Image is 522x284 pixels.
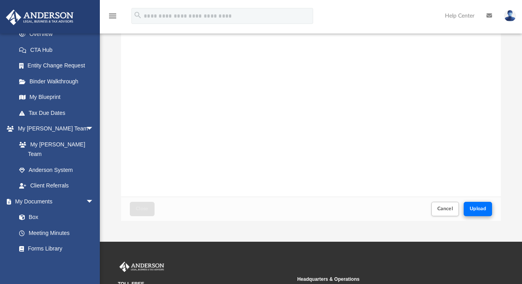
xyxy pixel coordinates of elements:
a: menu [108,15,117,21]
a: Tax Due Dates [11,105,106,121]
a: My [PERSON_NAME] Teamarrow_drop_down [6,121,102,137]
span: Cancel [437,206,453,211]
a: My [PERSON_NAME] Team [11,136,98,162]
a: Entity Change Request [11,58,106,74]
a: Box [11,209,98,225]
button: Close [130,202,155,216]
button: Cancel [431,202,459,216]
a: Notarize [11,256,102,272]
i: search [133,11,142,20]
span: arrow_drop_down [86,121,102,137]
img: User Pic [504,10,516,22]
a: My Documentsarrow_drop_down [6,193,102,209]
img: Anderson Advisors Platinum Portal [118,262,166,272]
a: CTA Hub [11,42,106,58]
span: Close [136,206,149,211]
a: Forms Library [11,241,98,257]
a: Binder Walkthrough [11,73,106,89]
span: arrow_drop_down [86,193,102,210]
a: Meeting Minutes [11,225,102,241]
a: Anderson System [11,162,102,178]
span: Upload [470,206,486,211]
small: Headquarters & Operations [297,276,471,283]
a: My Blueprint [11,89,102,105]
img: Anderson Advisors Platinum Portal [4,10,76,25]
button: Upload [464,202,492,216]
a: Overview [11,26,106,42]
i: menu [108,11,117,21]
a: Client Referrals [11,178,102,194]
